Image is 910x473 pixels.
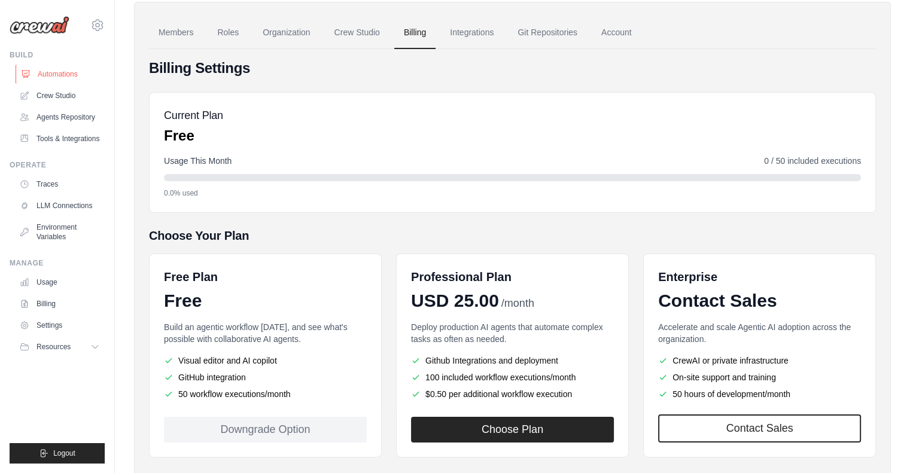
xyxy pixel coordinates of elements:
[164,126,223,145] p: Free
[508,17,587,49] a: Git Repositories
[164,417,367,443] div: Downgrade Option
[14,108,105,127] a: Agents Repository
[658,268,861,285] h6: Enterprise
[394,17,436,49] a: Billing
[764,155,861,167] span: 0 / 50 included executions
[164,188,198,198] span: 0.0% used
[501,295,534,312] span: /month
[411,371,614,383] li: 100 included workflow executions/month
[14,294,105,313] a: Billing
[411,321,614,345] p: Deploy production AI agents that automate complex tasks as often as needed.
[411,290,499,312] span: USD 25.00
[164,155,232,167] span: Usage This Month
[14,218,105,246] a: Environment Variables
[14,196,105,215] a: LLM Connections
[208,17,248,49] a: Roles
[658,388,861,400] li: 50 hours of development/month
[411,388,614,400] li: $0.50 per additional workflow execution
[440,17,503,49] a: Integrations
[164,321,367,345] p: Build an agentic workflow [DATE], and see what's possible with collaborative AI agents.
[14,273,105,292] a: Usage
[10,443,105,463] button: Logout
[149,59,876,78] h4: Billing Settings
[411,268,512,285] h6: Professional Plan
[164,371,367,383] li: GitHub integration
[10,258,105,268] div: Manage
[14,86,105,105] a: Crew Studio
[164,268,218,285] h6: Free Plan
[658,414,861,443] a: Contact Sales
[658,371,861,383] li: On-site support and training
[10,50,105,60] div: Build
[658,355,861,367] li: CrewAI or private infrastructure
[14,129,105,148] a: Tools & Integrations
[164,107,223,124] h5: Current Plan
[411,417,614,443] button: Choose Plan
[325,17,389,49] a: Crew Studio
[164,355,367,367] li: Visual editor and AI copilot
[592,17,641,49] a: Account
[10,160,105,170] div: Operate
[253,17,319,49] a: Organization
[658,321,861,345] p: Accelerate and scale Agentic AI adoption across the organization.
[164,388,367,400] li: 50 workflow executions/month
[164,290,367,312] div: Free
[149,227,876,244] h5: Choose Your Plan
[14,175,105,194] a: Traces
[149,17,203,49] a: Members
[16,65,106,84] a: Automations
[411,355,614,367] li: Github Integrations and deployment
[36,342,71,352] span: Resources
[53,448,75,458] span: Logout
[658,290,861,312] div: Contact Sales
[14,316,105,335] a: Settings
[10,16,69,34] img: Logo
[14,337,105,356] button: Resources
